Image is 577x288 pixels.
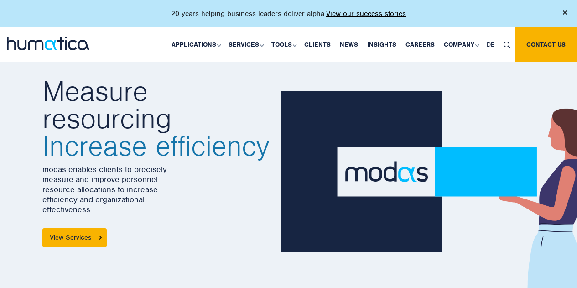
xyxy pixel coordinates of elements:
a: DE [482,27,499,62]
a: Careers [401,27,439,62]
a: Services [224,27,267,62]
span: DE [487,41,494,48]
a: Contact us [515,27,577,62]
a: Applications [167,27,224,62]
p: modas enables clients to precisely measure and improve personnel resource allocations to increase... [42,164,274,215]
span: Increase efficiency [42,132,274,160]
a: News [335,27,363,62]
a: View Services [42,228,107,247]
h2: Measure resourcing [42,78,274,160]
img: logo [7,37,89,50]
a: Company [439,27,482,62]
img: arrowicon [99,236,102,240]
img: search_icon [504,42,510,48]
a: View our success stories [326,9,406,18]
p: 20 years helping business leaders deliver alpha. [171,9,406,18]
a: Clients [300,27,335,62]
a: Insights [363,27,401,62]
a: Tools [267,27,300,62]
